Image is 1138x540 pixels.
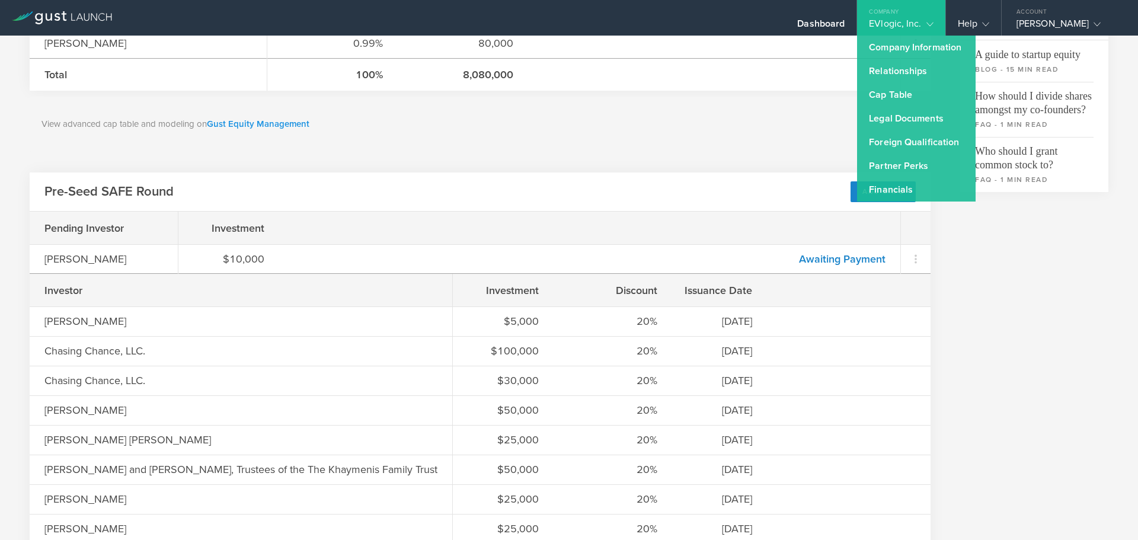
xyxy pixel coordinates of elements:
div: 20% [568,491,657,507]
div: Chasing Chance, LLC. [44,343,163,359]
div: $10,000 [193,251,264,267]
a: Awaiting Payment [799,253,886,266]
div: [PERSON_NAME] [44,314,163,329]
div: 20% [568,521,657,536]
div: 20% [568,314,657,329]
div: Help [958,18,989,36]
p: View advanced cap table and modeling on [41,117,919,131]
div: 0.99% [282,36,383,51]
span: Who should I grant common stock to? [975,137,1094,172]
a: A guide to startup equityblog - 15 min read [960,40,1108,82]
div: [DATE] [687,402,752,418]
div: $50,000 [468,462,539,477]
div: [DATE] [687,491,752,507]
div: [PERSON_NAME] [44,521,163,536]
div: [PERSON_NAME] [PERSON_NAME] [44,432,211,448]
div: [DATE] [687,432,752,448]
div: 100% [282,67,383,82]
div: Discount [568,283,657,298]
div: $30,000 [468,373,539,388]
a: How should I divide shares amongst my co-founders?faq - 1 min read [960,82,1108,137]
div: 20% [568,462,657,477]
div: Investment [193,221,264,236]
div: $50,000 [468,402,539,418]
div: Investor [44,283,163,298]
div: $5,000 [468,314,539,329]
div: $25,000 [468,491,539,507]
div: Add SAFE [851,181,916,202]
div: $25,000 [468,521,539,536]
div: [PERSON_NAME] [44,402,163,418]
div: 20% [568,402,657,418]
div: [PERSON_NAME] [1016,18,1117,36]
div: Chasing Chance, LLC. [44,373,163,388]
div: 20% [568,432,657,448]
div: [PERSON_NAME] [44,251,163,267]
div: $100,000 [468,343,539,359]
div: 20% [568,373,657,388]
div: [PERSON_NAME] and [PERSON_NAME], Trustees of the The Khaymenis Family Trust [44,462,437,477]
div: [DATE] [687,314,752,329]
h2: Pre-Seed SAFE Round [44,183,174,200]
div: Total [44,67,252,82]
small: blog - 15 min read [975,64,1094,75]
div: [DATE] [687,462,752,477]
div: Issuance Date [687,283,752,298]
div: EVlogic, Inc. [869,18,933,36]
div: 8,080,000 [413,67,513,82]
span: How should I divide shares amongst my co-founders? [975,82,1094,117]
div: $25,000 [468,432,539,448]
small: faq - 1 min read [975,119,1094,130]
div: [PERSON_NAME] [44,491,163,507]
div: Investment [468,283,539,298]
div: [DATE] [687,373,752,388]
div: [PERSON_NAME] [44,36,252,51]
a: Gust Equity Management [207,119,309,129]
span: A guide to startup equity [975,40,1094,62]
a: Who should I grant common stock to?faq - 1 min read [960,137,1108,192]
div: [DATE] [687,521,752,536]
div: 80,000 [413,36,513,51]
div: Dashboard [797,18,845,36]
div: Pending Investor [44,221,163,236]
small: faq - 1 min read [975,174,1094,185]
div: 20% [568,343,657,359]
div: [DATE] [687,343,752,359]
